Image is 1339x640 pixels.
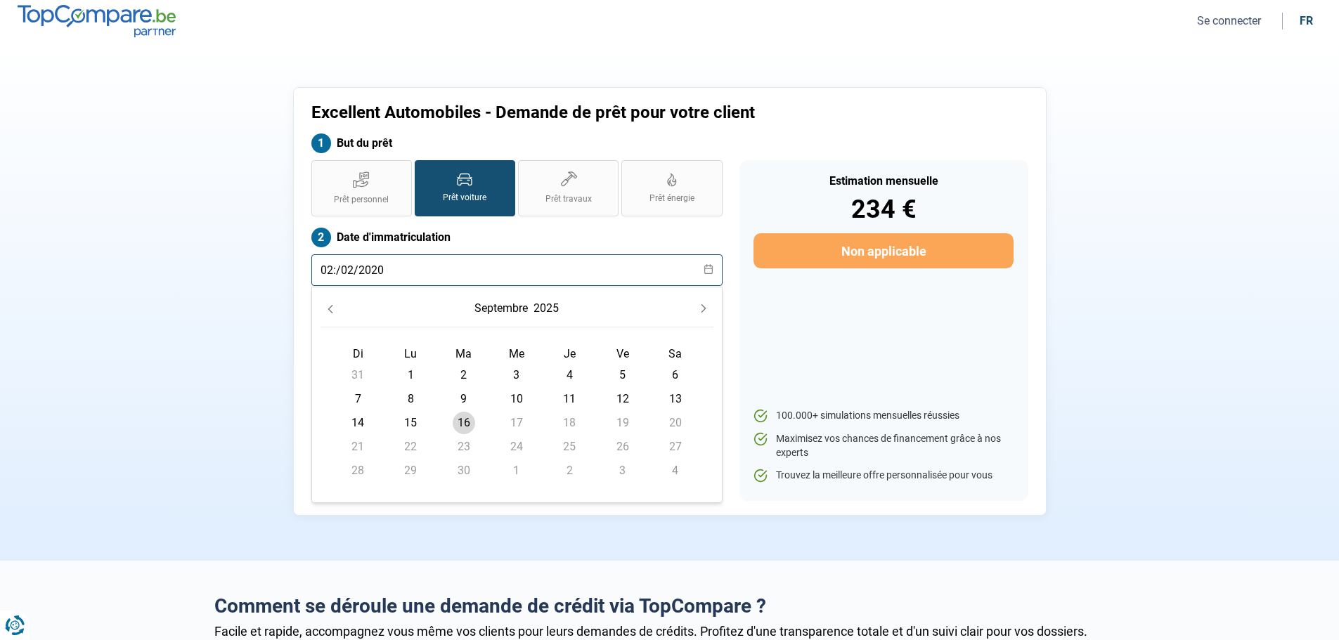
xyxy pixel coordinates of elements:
[753,197,1013,222] div: 234 €
[649,459,701,483] td: 4
[596,363,649,387] td: 5
[664,436,687,458] span: 27
[596,435,649,459] td: 26
[649,435,701,459] td: 27
[649,363,701,387] td: 6
[353,347,363,360] span: Di
[311,103,845,123] h1: Excellent Automobiles - Demande de prêt pour votre client
[311,254,723,286] input: jj/mm/aaaa
[558,364,581,386] span: 4
[664,388,687,410] span: 13
[443,192,486,204] span: Prêt voiture
[612,412,634,434] span: 19
[214,594,1125,618] h2: Comment se déroule une demande de crédit via TopCompare ?
[455,347,472,360] span: Ma
[437,387,490,411] td: 9
[384,459,437,483] td: 29
[612,388,634,410] span: 12
[596,411,649,435] td: 19
[558,388,581,410] span: 11
[664,412,687,434] span: 20
[753,233,1013,268] button: Non applicable
[311,133,723,153] label: But du prêt
[545,193,592,205] span: Prêt travaux
[596,387,649,411] td: 12
[347,388,369,410] span: 7
[505,388,528,410] span: 10
[753,469,1013,483] li: Trouvez la meilleure offre personnalisée pour vous
[384,387,437,411] td: 8
[649,192,694,204] span: Prêt énergie
[543,411,596,435] td: 18
[649,387,701,411] td: 13
[437,459,490,483] td: 30
[531,296,562,321] button: Choose Year
[1193,13,1265,28] button: Se connecter
[543,459,596,483] td: 2
[332,459,384,483] td: 28
[612,364,634,386] span: 5
[334,194,389,206] span: Prêt personnel
[332,363,384,387] td: 31
[543,435,596,459] td: 25
[558,412,581,434] span: 18
[399,459,422,482] span: 29
[332,435,384,459] td: 21
[347,459,369,482] span: 28
[564,347,576,360] span: Je
[399,436,422,458] span: 22
[543,387,596,411] td: 11
[437,435,490,459] td: 23
[214,624,1125,639] div: Facile et rapide, accompagnez vous même vos clients pour leurs demandes de crédits. Profitez d'un...
[505,364,528,386] span: 3
[612,459,634,482] span: 3
[404,347,417,360] span: Lu
[505,459,528,482] span: 1
[437,411,490,435] td: 16
[384,435,437,459] td: 22
[321,299,340,318] button: Previous Month
[649,411,701,435] td: 20
[453,412,475,434] span: 16
[453,459,475,482] span: 30
[664,364,687,386] span: 6
[612,436,634,458] span: 26
[453,436,475,458] span: 23
[616,347,629,360] span: Ve
[753,409,1013,423] li: 100.000+ simulations mensuelles réussies
[509,347,524,360] span: Me
[399,388,422,410] span: 8
[347,364,369,386] span: 31
[664,459,687,482] span: 4
[399,364,422,386] span: 1
[490,435,543,459] td: 24
[1300,14,1313,27] div: fr
[490,459,543,483] td: 1
[753,432,1013,459] li: Maximisez vos chances de financement grâce à nos experts
[668,347,682,360] span: Sa
[490,411,543,435] td: 17
[596,459,649,483] td: 3
[332,411,384,435] td: 14
[490,387,543,411] td: 10
[490,363,543,387] td: 3
[18,5,176,37] img: TopCompare.be
[311,228,723,247] label: Date d'immatriculation
[332,387,384,411] td: 7
[558,436,581,458] span: 25
[505,412,528,434] span: 17
[543,363,596,387] td: 4
[399,412,422,434] span: 15
[453,364,475,386] span: 2
[694,299,713,318] button: Next Month
[472,296,531,321] button: Choose Month
[437,363,490,387] td: 2
[558,459,581,482] span: 2
[384,411,437,435] td: 15
[753,176,1013,187] div: Estimation mensuelle
[347,436,369,458] span: 21
[384,363,437,387] td: 1
[311,287,723,503] div: Choose Date
[453,388,475,410] span: 9
[347,412,369,434] span: 14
